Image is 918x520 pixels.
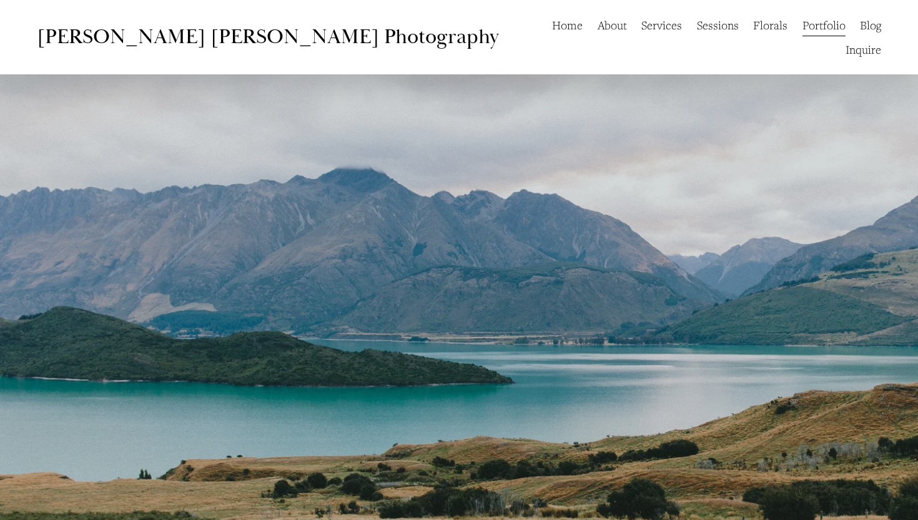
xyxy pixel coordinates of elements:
a: Services [641,13,682,37]
a: About [598,13,627,37]
a: Blog [860,13,881,37]
a: Sessions [697,13,739,37]
a: Inquire [846,37,881,62]
a: [PERSON_NAME] [PERSON_NAME] Photography [37,24,499,50]
a: Portfolio [802,13,846,37]
a: Home [552,13,583,37]
a: Florals [753,13,787,37]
